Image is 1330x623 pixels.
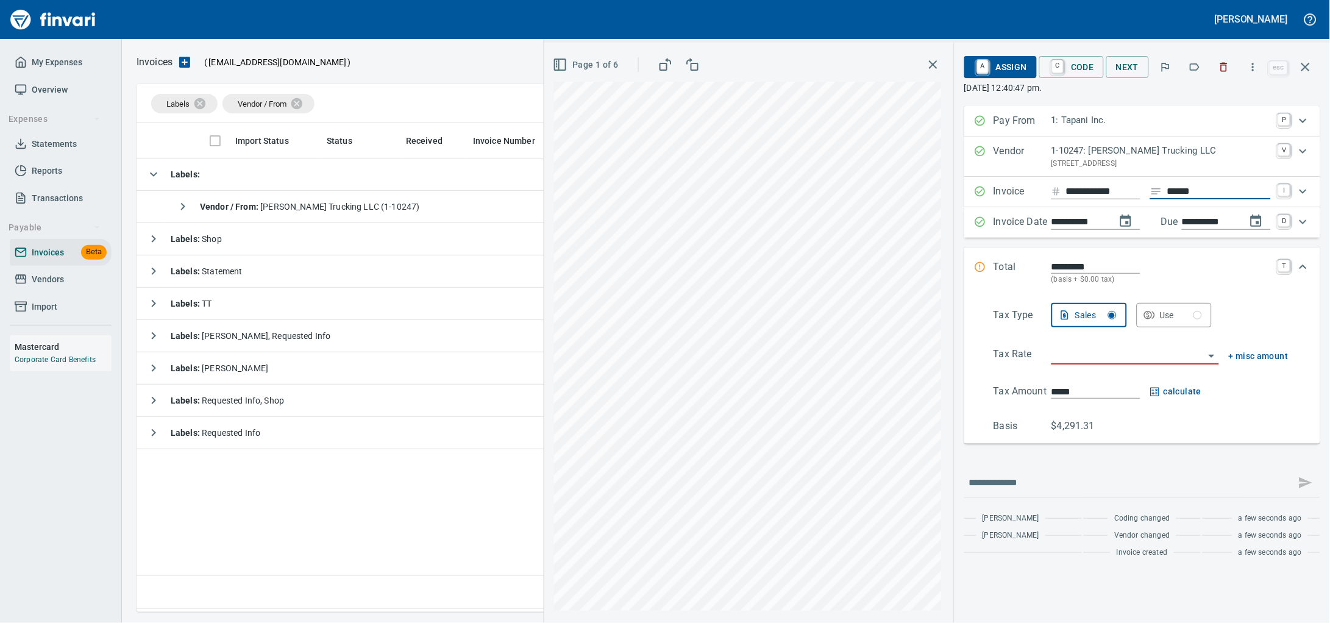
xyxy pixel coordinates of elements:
strong: Labels : [171,331,202,341]
span: Import [32,299,57,315]
span: Shop [171,234,222,244]
span: Invoice Number [473,133,551,148]
button: CCode [1039,56,1104,78]
strong: Labels : [171,169,200,179]
p: Invoice [994,184,1051,200]
p: 1: Tapani Inc. [1051,113,1271,127]
svg: Invoice number [1051,184,1061,199]
p: Vendor [994,144,1051,169]
span: Payable [9,220,101,235]
button: Flag [1152,54,1179,80]
a: C [1052,60,1064,73]
a: A [977,60,989,73]
button: change date [1111,207,1140,236]
div: Use [1160,308,1203,323]
span: Close invoice [1267,52,1320,82]
span: Invoice created [1117,547,1168,559]
span: a few seconds ago [1239,530,1302,542]
p: [STREET_ADDRESS] [1051,158,1271,170]
div: Vendor / From [222,94,315,113]
img: Finvari [7,5,99,34]
span: Status [327,133,368,148]
p: [DATE] 12:40:47 pm. [964,82,1320,94]
div: Expand [964,137,1320,177]
span: This records your message into the invoice and notifies anyone mentioned [1291,468,1320,497]
a: Transactions [10,185,112,212]
a: esc [1270,61,1288,74]
span: Received [406,133,443,148]
strong: Labels : [171,363,202,373]
a: V [1278,144,1290,156]
span: [PERSON_NAME] [983,513,1039,525]
strong: Labels : [171,234,202,244]
a: T [1278,260,1290,272]
span: [EMAIL_ADDRESS][DOMAIN_NAME] [207,56,347,68]
button: Page 1 of 6 [550,54,623,76]
strong: Labels : [171,266,202,276]
span: Vendor / From [238,99,286,109]
p: 1-10247: [PERSON_NAME] Trucking LLC [1051,144,1271,158]
span: [PERSON_NAME] Trucking LLC (1-10247) [200,202,420,212]
a: InvoicesBeta [10,239,112,266]
span: Transactions [32,191,83,206]
p: Tax Amount [994,384,1051,399]
button: Use [1137,303,1212,327]
span: Invoice Number [473,133,535,148]
span: Vendors [32,272,64,287]
div: Expand [964,177,1320,207]
nav: breadcrumb [137,55,172,69]
a: Reports [10,157,112,185]
span: Expenses [9,112,101,127]
svg: Invoice description [1150,185,1162,198]
div: Expand [964,207,1320,238]
div: Expand [964,298,1320,444]
span: Requested Info [171,428,260,438]
a: Overview [10,76,112,104]
span: Beta [81,245,107,259]
span: Labels [166,99,190,109]
span: TT [171,299,212,308]
button: Payable [4,216,105,239]
p: Basis [994,419,1051,433]
span: Reports [32,163,62,179]
span: Page 1 of 6 [555,57,618,73]
span: Next [1116,60,1139,75]
span: Statements [32,137,77,152]
button: Expenses [4,108,105,130]
span: [PERSON_NAME], Requested Info [171,331,331,341]
a: Statements [10,130,112,158]
button: Upload an Invoice [172,55,197,69]
span: Status [327,133,352,148]
p: Tax Type [994,308,1051,327]
strong: Labels : [171,299,202,308]
a: P [1278,113,1290,126]
p: Due [1161,215,1219,229]
button: Discard [1211,54,1237,80]
div: Expand [964,106,1320,137]
button: Next [1106,56,1149,79]
a: Vendors [10,266,112,293]
span: Coding changed [1114,513,1170,525]
strong: Labels : [171,428,202,438]
button: Labels [1181,54,1208,80]
span: Overview [32,82,68,98]
button: Open [1203,347,1220,365]
span: Assign [974,57,1027,77]
button: calculate [1150,384,1202,399]
div: Labels [151,94,218,113]
span: Requested Info, Shop [171,396,284,405]
span: Vendor changed [1114,530,1170,542]
p: Pay From [994,113,1051,129]
button: + misc amount [1229,349,1289,364]
span: My Expenses [32,55,82,70]
p: Total [994,260,1051,286]
strong: Vendor / From : [200,202,260,212]
a: I [1278,184,1290,196]
a: My Expenses [10,49,112,76]
span: [PERSON_NAME] [171,363,268,373]
span: Invoices [32,245,64,260]
h5: [PERSON_NAME] [1215,13,1288,26]
p: ( ) [197,56,351,68]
